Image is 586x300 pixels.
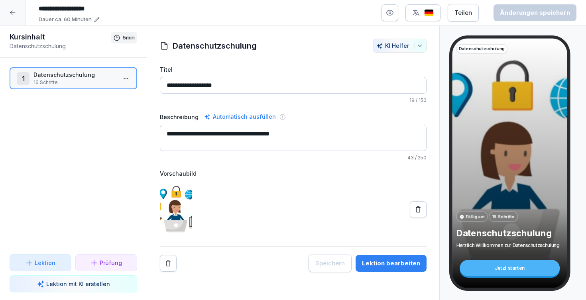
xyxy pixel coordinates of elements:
p: Prüfung [100,259,122,267]
button: Änderungen speichern [494,4,576,21]
span: 43 [407,155,414,161]
label: Titel [160,65,427,74]
p: Lektion mit KI erstellen [46,280,110,288]
p: / 150 [160,97,427,104]
p: / 250 [160,154,427,161]
p: 5 min [123,34,135,42]
span: 19 [409,97,415,103]
p: 16 Schritte [492,214,515,220]
div: Jetzt starten [460,260,560,276]
p: Datenschutzschulung [456,227,563,239]
button: Lektion mit KI erstellen [10,275,137,292]
button: Speichern [309,255,352,272]
img: agvu8s2krb5mfiidi4thkx6q.png [160,181,192,238]
p: Dauer ca. 60 Minuten [39,16,92,24]
div: Lektion bearbeiten [362,259,420,268]
div: KI Helfer [376,42,423,49]
div: Änderungen speichern [500,8,570,17]
p: Herzlich Willkommen zur Datenschutzschulung [456,242,563,249]
button: Teilen [448,4,479,22]
div: 1Datenschutzschulung16 Schritte [10,67,137,89]
p: Lektion [35,259,55,267]
button: Remove [160,255,177,272]
p: 16 Schritte [33,79,116,86]
img: de.svg [424,9,434,17]
p: Datenschutzschulung [10,42,111,50]
button: Lektion [10,254,71,271]
h1: Datenschutzschulung [173,40,257,52]
p: Fällig am [466,214,484,220]
div: Speichern [315,259,345,268]
button: Lektion bearbeiten [356,255,427,272]
p: Datenschutzschulung [459,46,505,52]
label: Vorschaubild [160,169,427,178]
p: Datenschutzschulung [33,71,116,79]
div: Teilen [454,8,472,17]
label: Beschreibung [160,113,199,121]
div: 1 [17,72,29,85]
h1: Kursinhalt [10,32,111,42]
button: Prüfung [75,254,137,271]
div: Automatisch ausfüllen [203,112,277,122]
button: KI Helfer [373,39,427,53]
